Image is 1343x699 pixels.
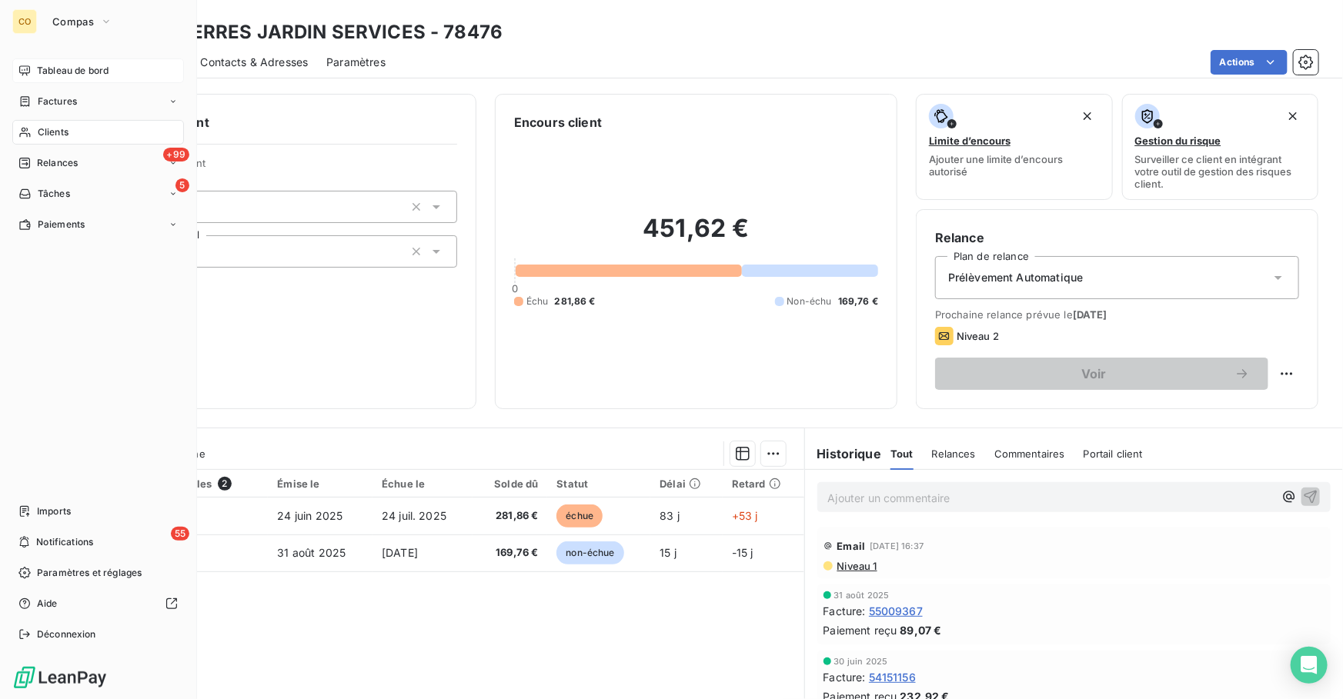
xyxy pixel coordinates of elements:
span: Contacts & Adresses [200,55,308,70]
span: Tout [890,448,914,460]
span: Paiement reçu [824,622,897,638]
span: Facture : [824,669,866,685]
h6: Informations client [93,113,457,131]
h6: Relance [935,228,1299,247]
h2: 451,62 € [514,213,878,259]
span: Limite d’encours [929,135,1011,147]
a: Aide [12,591,184,616]
span: 281,86 € [555,295,596,308]
span: Imports [37,504,71,518]
span: Déconnexion [37,627,96,641]
span: 24 juin 2025 [277,509,342,522]
span: Relances [37,156,78,170]
span: 5 [175,178,189,192]
span: 30 juin 2025 [834,657,888,666]
span: 15 j [660,546,677,559]
button: Gestion du risqueSurveiller ce client en intégrant votre outil de gestion des risques client. [1122,94,1319,200]
span: Relances [932,448,976,460]
span: Prochaine relance prévue le [935,308,1299,321]
span: Paiements [38,218,85,231]
span: Tâches [38,187,70,201]
div: Émise le [277,478,363,490]
div: Statut [556,478,641,490]
button: Voir [935,358,1268,390]
span: Aide [37,597,58,611]
span: Surveiller ce client en intégrant votre outil de gestion des risques client. [1135,153,1306,190]
span: 31 août 2025 [277,546,346,559]
span: Ajouter une limite d’encours autorisé [929,153,1100,178]
h3: SAS TERRES JARDIN SERVICES - 78476 [135,18,503,46]
span: Compas [52,15,94,28]
span: 83 j [660,509,680,522]
span: Notifications [36,535,93,549]
h6: Encours client [514,113,602,131]
span: 0 [512,282,518,295]
span: Prélèvement Automatique [948,270,1083,285]
span: Clients [38,125,68,139]
span: Factures [38,95,77,108]
span: Commentaires [994,448,1065,460]
button: Limite d’encoursAjouter une limite d’encours autorisé [916,94,1113,200]
div: Délai [660,478,713,490]
span: Non-échu [787,295,832,308]
img: Logo LeanPay [12,665,108,690]
span: 31 août 2025 [834,591,890,600]
span: 89,07 € [900,622,942,638]
div: CO [12,9,37,34]
span: -15 j [732,546,753,559]
span: [DATE] 16:37 [870,541,924,551]
span: échue [556,504,603,528]
span: Propriétés Client [124,157,457,178]
div: Solde dû [482,478,539,490]
span: Facture : [824,603,866,619]
span: Voir [954,368,1234,380]
span: +99 [163,148,189,161]
span: Niveau 1 [836,560,877,572]
span: 55 [171,527,189,541]
span: 54151156 [869,669,916,685]
span: Email [837,540,866,552]
div: Échue le [382,478,463,490]
span: 55009367 [869,603,923,619]
span: 2 [218,477,232,491]
h6: Historique [805,444,882,463]
span: 281,86 € [482,508,539,524]
span: 24 juil. 2025 [382,509,446,522]
div: Retard [732,478,795,490]
span: Paramètres et réglages [37,566,142,580]
span: [DATE] [1073,308,1107,321]
span: non-échue [556,541,623,564]
span: [DATE] [382,546,418,559]
span: +53 j [732,509,758,522]
span: Échu [526,295,549,308]
span: Niveau 2 [957,330,999,342]
div: Open Intercom Messenger [1291,647,1328,684]
span: Paramètres [326,55,386,70]
span: Gestion du risque [1135,135,1221,147]
span: 169,76 € [482,545,539,561]
span: 169,76 € [838,295,878,308]
span: Tableau de bord [37,64,109,78]
span: Portail client [1084,448,1143,460]
button: Actions [1211,50,1288,75]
